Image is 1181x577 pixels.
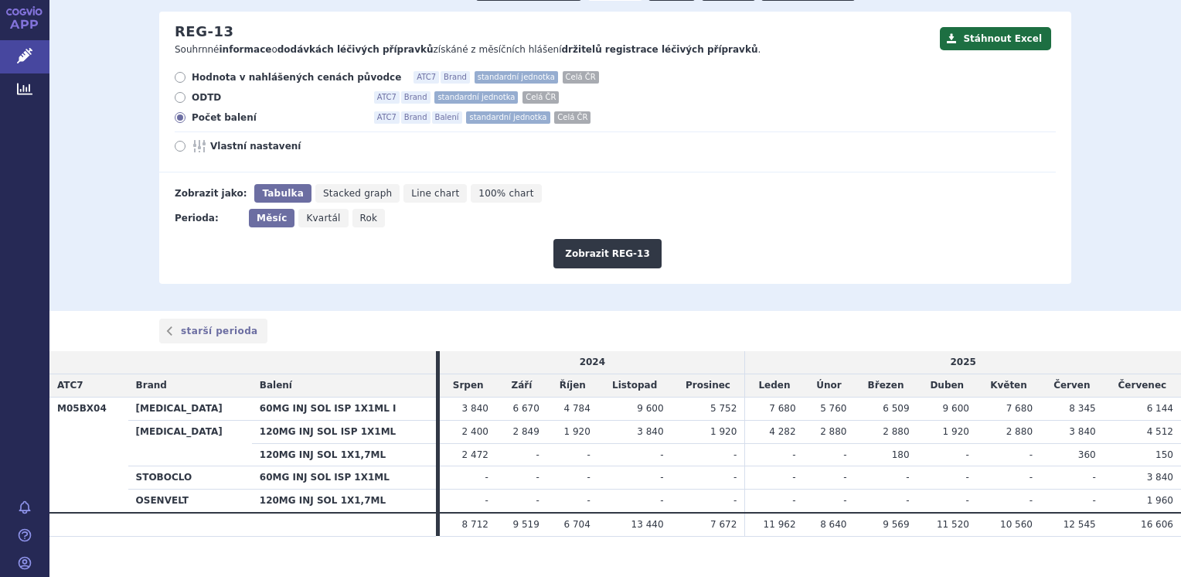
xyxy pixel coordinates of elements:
span: Stacked graph [323,188,392,199]
span: Brand [401,91,431,104]
td: 2025 [745,351,1181,374]
a: starší perioda [159,319,267,343]
span: 8 712 [462,519,488,530]
span: Brand [136,380,167,391]
span: 7 680 [769,403,795,414]
span: ATC7 [374,111,400,124]
span: 12 545 [1064,519,1096,530]
span: 9 600 [943,403,969,414]
strong: držitelů registrace léčivých přípravků [562,44,758,55]
span: - [1030,495,1033,506]
th: 120MG INJ SOL ISP 1X1ML [252,420,437,443]
span: 7 672 [710,519,737,530]
span: Brand [441,71,470,84]
span: 5 760 [820,403,846,414]
span: standardní jednotka [466,111,550,124]
td: 2024 [440,351,744,374]
span: 6 144 [1147,403,1173,414]
span: - [966,449,969,460]
span: Balení [260,380,292,391]
span: 6 704 [563,519,590,530]
span: - [587,495,590,506]
span: 8 640 [820,519,846,530]
span: - [485,495,488,506]
button: Zobrazit REG-13 [553,239,662,268]
span: 13 440 [631,519,664,530]
span: - [536,495,539,506]
span: - [1030,472,1033,483]
span: - [966,495,969,506]
span: - [843,449,846,460]
span: 1 920 [710,426,737,437]
span: 3 840 [1147,472,1173,483]
span: Brand [401,111,431,124]
th: OSENVELT [128,490,252,513]
span: 1 920 [563,426,590,437]
span: Vlastní nastavení [210,140,380,152]
span: 11 520 [937,519,969,530]
td: Únor [804,374,855,398]
td: Září [496,374,547,398]
span: Počet balení [192,111,362,124]
td: Červenec [1104,374,1181,398]
strong: dodávkách léčivých přípravků [277,44,434,55]
span: - [587,472,590,483]
th: 60MG INJ SOL ISP 1X1ML I [252,397,437,420]
span: 2 880 [1006,426,1033,437]
span: - [906,495,909,506]
span: 4 282 [769,426,795,437]
th: STOBOCLO [128,466,252,490]
th: [MEDICAL_DATA] [128,420,252,466]
span: - [792,495,795,506]
span: ODTD [192,91,362,104]
span: - [733,495,737,506]
span: 3 840 [637,426,663,437]
span: Tabulka [262,188,303,199]
td: Duben [917,374,977,398]
h2: REG-13 [175,23,233,40]
td: Prosinec [672,374,745,398]
span: 2 472 [462,449,488,460]
div: Perioda: [175,209,241,227]
span: - [906,472,909,483]
td: Březen [855,374,917,398]
span: 8 345 [1069,403,1095,414]
span: 9 569 [883,519,909,530]
span: 4 784 [563,403,590,414]
span: 11 962 [764,519,796,530]
span: Hodnota v nahlášených cenách původce [192,71,401,84]
div: Zobrazit jako: [175,184,247,203]
span: 180 [892,449,910,460]
td: Červen [1040,374,1104,398]
td: Listopad [598,374,672,398]
span: standardní jednotka [434,91,518,104]
span: ATC7 [57,380,83,391]
span: - [1030,449,1033,460]
span: - [660,472,663,483]
span: - [587,449,590,460]
span: ATC7 [414,71,439,84]
span: - [660,495,663,506]
span: 2 849 [513,426,539,437]
span: ATC7 [374,91,400,104]
span: 150 [1155,449,1173,460]
span: Celá ČR [554,111,590,124]
th: [MEDICAL_DATA] [128,397,252,420]
td: Říjen [547,374,598,398]
span: 3 840 [462,403,488,414]
span: Celá ČR [563,71,599,84]
span: - [792,449,795,460]
span: 2 400 [462,426,488,437]
span: 6 670 [513,403,539,414]
span: 4 512 [1147,426,1173,437]
span: Kvartál [306,213,340,224]
span: - [1092,495,1095,506]
span: - [843,495,846,506]
span: 7 680 [1006,403,1033,414]
span: 100% chart [478,188,533,199]
span: Rok [360,213,378,224]
span: - [536,449,539,460]
span: 9 519 [513,519,539,530]
span: 2 880 [883,426,909,437]
th: 60MG INJ SOL ISP 1X1ML [252,466,437,490]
